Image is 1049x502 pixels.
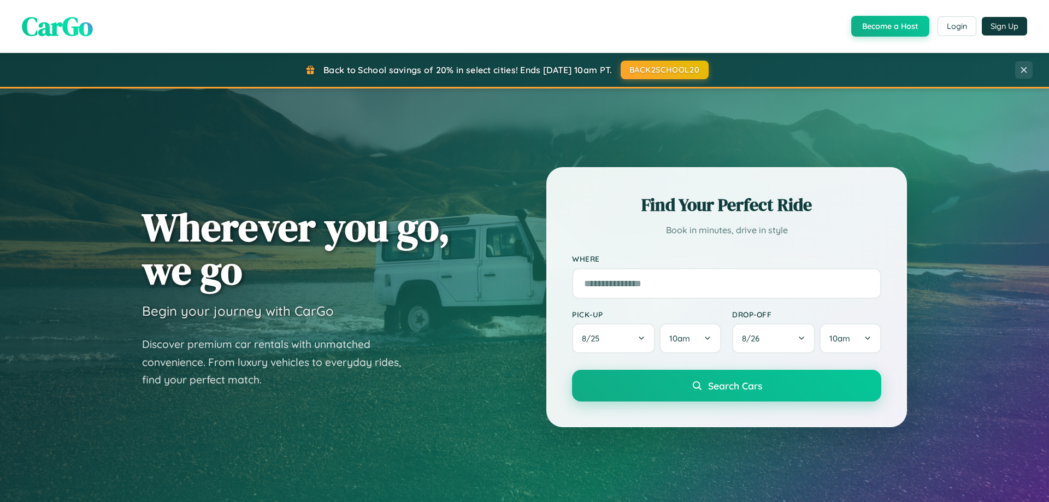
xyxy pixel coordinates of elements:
span: Back to School savings of 20% in select cities! Ends [DATE] 10am PT. [323,64,612,75]
button: 10am [820,323,881,353]
button: 8/25 [572,323,655,353]
span: 10am [829,333,850,344]
p: Book in minutes, drive in style [572,222,881,238]
span: 8 / 26 [742,333,765,344]
button: 10am [659,323,721,353]
button: BACK2SCHOOL20 [621,61,709,79]
h2: Find Your Perfect Ride [572,193,881,217]
h1: Wherever you go, we go [142,205,450,292]
span: 8 / 25 [582,333,605,344]
button: 8/26 [732,323,815,353]
span: Search Cars [708,380,762,392]
label: Where [572,255,881,264]
span: CarGo [22,8,93,44]
p: Discover premium car rentals with unmatched convenience. From luxury vehicles to everyday rides, ... [142,335,415,389]
button: Search Cars [572,370,881,401]
h3: Begin your journey with CarGo [142,303,334,319]
label: Drop-off [732,310,881,319]
label: Pick-up [572,310,721,319]
button: Become a Host [851,16,929,37]
button: Sign Up [982,17,1027,36]
button: Login [938,16,976,36]
span: 10am [669,333,690,344]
